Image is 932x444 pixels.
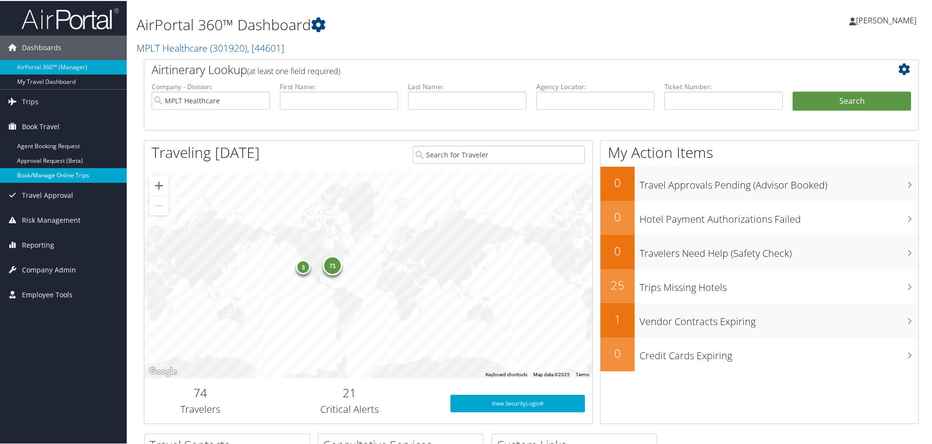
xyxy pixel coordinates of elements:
[601,200,918,234] a: 0Hotel Payment Authorizations Failed
[247,65,340,76] span: (at least one field required)
[601,268,918,302] a: 25Trips Missing Hotels
[136,14,663,34] h1: AirPortal 360™ Dashboard
[601,208,635,224] h2: 0
[147,365,179,377] img: Google
[601,242,635,258] h2: 0
[22,35,61,59] span: Dashboards
[485,370,527,377] button: Keyboard shortcuts
[152,384,249,400] h2: 74
[576,371,589,376] a: Terms (opens in new tab)
[152,81,270,91] label: Company - Division:
[640,241,918,259] h3: Travelers Need Help (Safety Check)
[323,254,342,274] div: 71
[408,81,526,91] label: Last Name:
[601,234,918,268] a: 0Travelers Need Help (Safety Check)
[640,275,918,293] h3: Trips Missing Hotels
[856,14,916,25] span: [PERSON_NAME]
[149,195,169,214] button: Zoom out
[640,309,918,328] h3: Vendor Contracts Expiring
[601,174,635,190] h2: 0
[152,402,249,415] h3: Travelers
[601,336,918,370] a: 0Credit Cards Expiring
[264,384,436,400] h2: 21
[664,81,783,91] label: Ticket Number:
[22,257,76,281] span: Company Admin
[147,365,179,377] a: Open this area in Google Maps (opens a new window)
[601,166,918,200] a: 0Travel Approvals Pending (Advisor Booked)
[152,141,260,162] h1: Traveling [DATE]
[793,91,911,110] button: Search
[601,344,635,361] h2: 0
[22,232,54,256] span: Reporting
[247,40,284,54] span: , [ 44601 ]
[849,5,926,34] a: [PERSON_NAME]
[413,145,585,163] input: Search for Traveler
[136,40,284,54] a: MPLT Healthcare
[640,207,918,225] h3: Hotel Payment Authorizations Failed
[640,173,918,191] h3: Travel Approvals Pending (Advisor Booked)
[601,141,918,162] h1: My Action Items
[22,114,59,138] span: Book Travel
[533,371,570,376] span: Map data ©2025
[22,89,39,113] span: Trips
[296,259,311,273] div: 3
[450,394,585,411] a: View SecurityLogic®
[280,81,398,91] label: First Name:
[601,302,918,336] a: 1Vendor Contracts Expiring
[152,60,847,77] h2: Airtinerary Lookup
[22,182,73,207] span: Travel Approval
[22,282,73,306] span: Employee Tools
[149,175,169,194] button: Zoom in
[601,276,635,292] h2: 25
[210,40,247,54] span: ( 301920 )
[601,310,635,327] h2: 1
[640,343,918,362] h3: Credit Cards Expiring
[21,6,119,29] img: airportal-logo.png
[536,81,655,91] label: Agency Locator:
[264,402,436,415] h3: Critical Alerts
[22,207,80,232] span: Risk Management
